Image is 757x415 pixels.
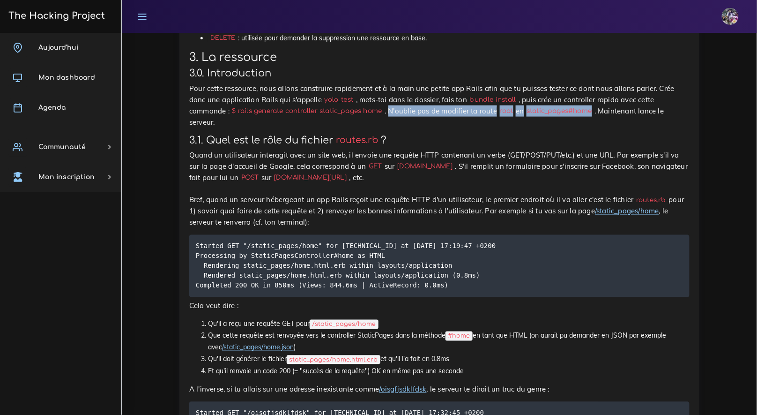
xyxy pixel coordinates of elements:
code: #home [445,332,473,341]
span: Aujourd'hui [38,44,78,51]
img: eg54bupqcshyolnhdacp.jpg [722,8,739,25]
code: static_pages#home [524,106,595,116]
code: yolo_test [322,95,356,105]
p: Cela veut dire : [189,301,690,312]
span: Mon dashboard [38,74,95,81]
h3: The Hacking Project [6,11,105,21]
h3: 3.1. Quel est le rôle du fichier ? [189,135,690,146]
p: Pour cette ressource, nous allons construire rapidement et à la main une petite app Rails afin qu... [189,83,690,128]
code: root [497,106,516,116]
p: Quand un utilisateur interagit avec un site web, il envoie une requête HTTP contenant un verbe (G... [189,150,690,228]
a: /static_pages/home.json [222,343,294,352]
code: $ rails generate controller static_pages home [230,106,385,116]
h2: 3. La ressource [189,51,690,64]
code: GET [366,162,385,172]
code: [DOMAIN_NAME] [395,162,455,172]
li: Et qu'il renvoie un code 200 (= "succès de la requête") OK en même pas une seconde [208,366,690,377]
li: Qu'il a reçu une requête GET pour [208,318,690,330]
li: Que cette requête est renvoyée vers le controller StaticPages dans la méthode en tant que HTML (o... [208,330,690,354]
code: routes.rb [634,196,669,205]
code: POST [238,173,261,183]
code: Started GET "/static_pages/home" for [TECHNICAL_ID] at [DATE] 17:19:47 +0200 Processing by Static... [196,241,496,291]
span: Mon inscription [38,174,95,181]
code: [DOMAIN_NAME][URL] [272,173,349,183]
code: static_pages/home.html.erb [287,355,380,365]
a: /static_pages/home [595,207,659,216]
code: bundle install [467,95,519,105]
span: Communauté [38,143,86,151]
code: routes.rb [334,134,381,147]
a: /oisgfjsdklfdsk [379,385,427,394]
span: Agenda [38,104,66,111]
p: A l'inverse, si tu allais sur une adresse inexistante comme , le serveur te dirait un truc du gen... [189,384,690,395]
code: DELETE [208,34,238,43]
code: /static_pages/home [310,320,378,329]
li: Qu'il doit générer le fichier et qu'il l'a fait en 0.8ms [208,354,690,365]
li: : utilisée pour demander la suppression une ressource en base. [208,32,690,44]
h3: 3.0. Introduction [189,68,690,79]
